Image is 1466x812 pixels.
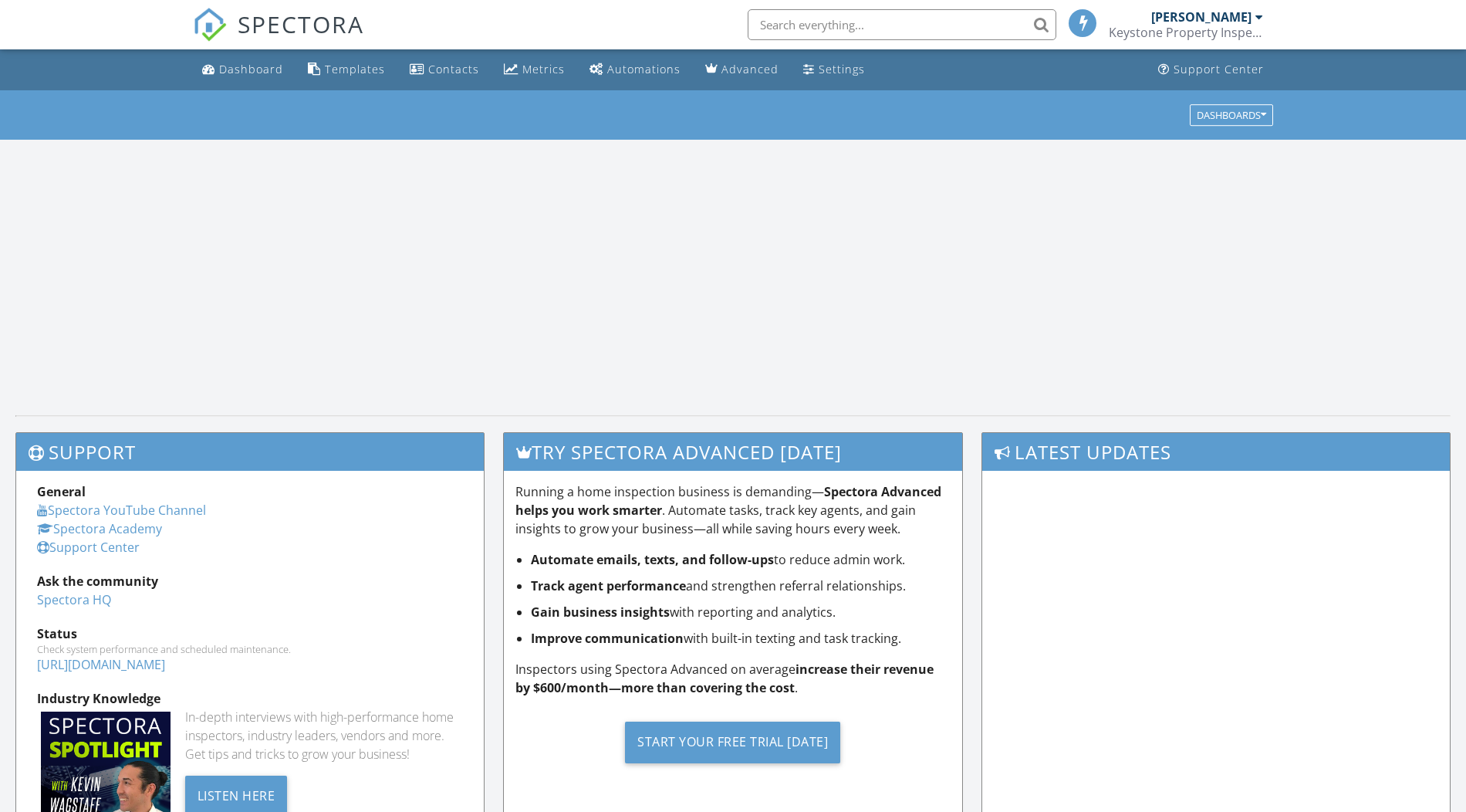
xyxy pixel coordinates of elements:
a: [URL][DOMAIN_NAME] [37,656,165,673]
div: Check system performance and scheduled maintenance. [37,643,463,655]
li: with built-in texting and task tracking. [531,629,951,648]
strong: Gain business insights [531,604,670,621]
div: Metrics [522,62,565,76]
a: Spectora YouTube Channel [37,502,206,519]
button: Dashboards [1190,104,1273,126]
h3: Try spectora advanced [DATE] [504,433,962,471]
strong: increase their revenue by $600/month—more than covering the cost [515,661,934,696]
div: Ask the community [37,572,463,590]
div: Dashboards [1197,110,1266,120]
a: Spectora HQ [37,591,111,608]
h3: Latest Updates [982,433,1450,471]
a: Settings [797,56,871,84]
strong: General [37,483,86,500]
div: In-depth interviews with high-performance home inspectors, industry leaders, vendors and more. Ge... [185,708,463,763]
strong: Track agent performance [531,577,686,594]
a: Automations (Basic) [583,56,687,84]
p: Inspectors using Spectora Advanced on average . [515,660,951,697]
div: Contacts [428,62,479,76]
li: to reduce admin work. [531,550,951,569]
a: Dashboard [196,56,289,84]
strong: Improve communication [531,630,684,647]
a: Support Center [1152,56,1270,84]
div: [PERSON_NAME] [1151,9,1252,25]
div: Settings [819,62,865,76]
h3: Support [16,433,484,471]
div: Dashboard [219,62,283,76]
div: Keystone Property Inspections [1109,25,1263,40]
img: The Best Home Inspection Software - Spectora [193,8,227,42]
a: Support Center [37,539,140,556]
a: SPECTORA [193,21,364,53]
div: Support Center [1174,62,1264,76]
li: with reporting and analytics. [531,603,951,621]
strong: Automate emails, texts, and follow-ups [531,551,774,568]
div: Start Your Free Trial [DATE] [625,722,840,763]
span: SPECTORA [238,8,364,40]
a: Templates [302,56,391,84]
a: Listen Here [185,787,288,804]
strong: Spectora Advanced helps you work smarter [515,483,941,519]
div: Status [37,624,463,643]
a: Start Your Free Trial [DATE] [515,709,951,775]
div: Industry Knowledge [37,689,463,708]
li: and strengthen referral relationships. [531,577,951,595]
a: Metrics [498,56,571,84]
input: Search everything... [748,9,1056,40]
a: Spectora Academy [37,520,162,537]
a: Contacts [404,56,485,84]
div: Automations [607,62,681,76]
div: Advanced [721,62,779,76]
p: Running a home inspection business is demanding— . Automate tasks, track key agents, and gain ins... [515,482,951,538]
div: Templates [325,62,385,76]
a: Advanced [699,56,785,84]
